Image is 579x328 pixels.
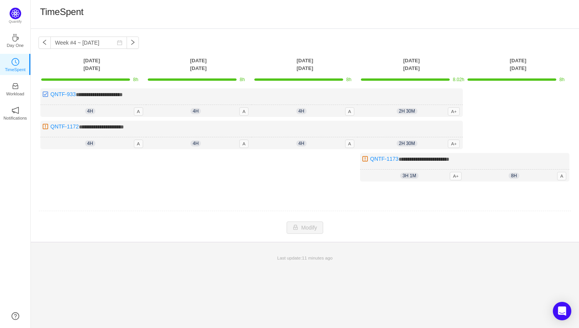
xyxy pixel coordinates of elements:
[448,107,460,116] span: A+
[397,140,417,147] span: 2h 30m
[42,123,48,130] img: 10308
[190,108,201,114] span: 4h
[6,90,24,97] p: Workload
[553,302,571,320] div: Open Intercom Messenger
[3,115,27,122] p: Notifications
[296,140,307,147] span: 4h
[133,77,138,82] span: 8h
[450,172,462,180] span: A+
[12,82,19,90] i: icon: inbox
[362,156,368,162] img: 10308
[85,140,95,147] span: 4h
[127,37,139,49] button: icon: right
[277,255,333,260] span: Last update:
[465,57,571,72] th: [DATE] [DATE]
[12,34,19,42] i: icon: coffee
[85,108,95,114] span: 4h
[50,123,79,130] a: QNTF-1172
[10,8,21,19] img: Quantify
[12,60,19,68] a: icon: clock-circleTimeSpent
[252,57,358,72] th: [DATE] [DATE]
[239,107,249,116] span: A
[117,40,122,45] i: icon: calendar
[5,66,26,73] p: TimeSpent
[239,140,249,148] span: A
[12,58,19,66] i: icon: clock-circle
[9,19,22,25] p: Quantify
[370,156,399,162] a: QNTF-1173
[50,37,127,49] input: Select a week
[145,57,252,72] th: [DATE] [DATE]
[453,77,464,82] span: 8.02h
[400,173,418,179] span: 3h 1m
[40,6,83,18] h1: TimeSpent
[345,107,354,116] span: A
[302,255,333,260] span: 11 minutes ago
[559,77,564,82] span: 8h
[190,140,201,147] span: 4h
[448,140,460,148] span: A+
[345,140,354,148] span: A
[557,172,566,180] span: A
[358,57,465,72] th: [DATE] [DATE]
[12,107,19,114] i: icon: notification
[12,109,19,117] a: icon: notificationNotifications
[42,91,48,97] img: 10318
[7,42,23,49] p: Day One
[509,173,519,179] span: 8h
[12,85,19,92] a: icon: inboxWorkload
[134,107,143,116] span: A
[134,140,143,148] span: A
[12,36,19,44] a: icon: coffeeDay One
[50,91,76,97] a: QNTF-933
[287,221,323,234] button: icon: lockModify
[296,108,307,114] span: 4h
[38,37,51,49] button: icon: left
[397,108,417,114] span: 2h 30m
[12,312,19,320] a: icon: question-circle
[240,77,245,82] span: 8h
[38,57,145,72] th: [DATE] [DATE]
[346,77,351,82] span: 8h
